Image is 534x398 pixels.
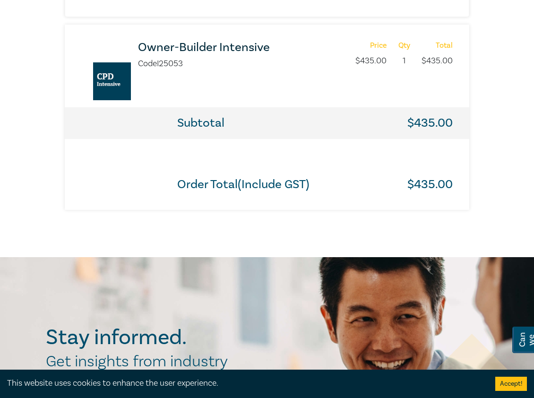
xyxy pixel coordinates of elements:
h3: Order Total(Include GST) [177,178,309,191]
h2: Stay informed. [46,325,269,350]
h3: $ 435.00 [407,117,453,130]
h3: $ 435.00 [407,178,453,191]
p: $ 435.00 [355,55,387,67]
a: Owner-Builder Intensive [138,41,317,54]
h6: Qty [398,41,410,50]
button: Accept cookies [495,377,527,391]
h6: Total [422,41,453,50]
img: Owner-Builder Intensive [93,62,131,100]
p: $ 435.00 [422,55,453,67]
p: 1 [398,55,410,67]
h3: Subtotal [177,117,224,130]
h6: Price [355,41,387,50]
li: Code I25053 [138,58,183,70]
div: This website uses cookies to enhance the user experience. [7,377,481,389]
